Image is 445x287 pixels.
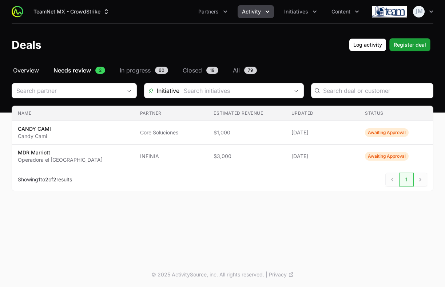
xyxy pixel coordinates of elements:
span: 1 [38,176,40,182]
p: Showing to of results [18,176,72,183]
div: Initiatives menu [280,5,321,18]
button: Partners [194,5,232,18]
span: $1,000 [214,129,279,136]
th: Updated [286,106,359,121]
span: Needs review [53,66,91,75]
span: 79 [244,67,257,74]
span: [DATE] [291,153,354,160]
p: © 2025 ActivitySource, inc. All rights reserved. [151,271,264,278]
p: MDR Marriott [18,149,103,156]
h1: Deals [12,38,41,51]
span: Core Soluciones [140,129,202,136]
button: Initiatives [280,5,321,18]
span: Initiative [144,86,179,95]
span: Activity [242,8,261,15]
img: ActivitySource [12,6,23,17]
div: Partners menu [194,5,232,18]
span: 2 [95,67,105,74]
span: All [233,66,240,75]
input: Search deal or customer [323,86,429,95]
a: Overview [12,66,40,75]
span: 2 [45,176,48,182]
div: Open [289,83,303,98]
span: 2 [53,176,56,182]
th: Name [12,106,134,121]
div: Primary actions [349,38,430,51]
span: [DATE] [291,129,354,136]
span: Partners [198,8,219,15]
span: Content [331,8,350,15]
section: Deals Filters [12,83,433,191]
input: Search partner [12,83,122,98]
span: INFINIA [140,153,202,160]
div: Activity menu [238,5,274,18]
span: Initiatives [284,8,308,15]
span: Log activity [353,40,382,49]
span: Closed [183,66,202,75]
span: In progress [120,66,151,75]
span: 1 [399,173,414,186]
span: 19 [206,67,218,74]
span: 60 [155,67,168,74]
div: Main navigation [23,5,363,18]
div: Supplier switch menu [29,5,114,18]
a: Needs review2 [52,66,107,75]
p: Candy Cami [18,133,51,140]
button: Content [327,5,363,18]
th: Estimated revenue [208,106,285,121]
span: | [266,271,267,278]
div: Open [122,83,136,98]
p: CANDY CAMI [18,125,51,133]
a: Privacy [269,271,294,278]
button: Activity [238,5,274,18]
span: Overview [13,66,39,75]
nav: Deals navigation [12,66,433,75]
div: Content menu [327,5,363,18]
button: TeamNet MX - CrowdStrike [29,5,114,18]
input: Search initiatives [179,83,289,98]
th: Status [359,106,433,121]
th: Partner [134,106,208,121]
a: All79 [231,66,258,75]
a: Closed19 [181,66,220,75]
img: TeamNet MX [372,4,407,19]
a: In progress60 [118,66,170,75]
span: Register deal [394,40,426,49]
span: $3,000 [214,153,279,160]
p: Operadora el [GEOGRAPHIC_DATA] [18,156,103,164]
button: Register deal [389,38,430,51]
button: Log activity [349,38,386,51]
img: Juan Manuel Zuleta [413,6,425,17]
